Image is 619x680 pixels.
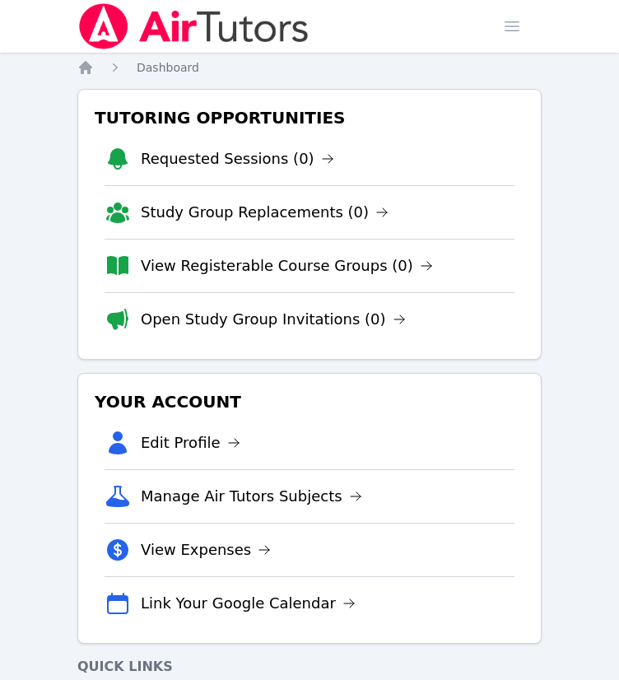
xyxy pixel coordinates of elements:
h3: Tutoring Opportunities [91,103,528,133]
a: Requested Sessions (0) [141,147,334,170]
a: Manage Air Tutors Subjects [141,485,362,508]
img: Air Tutors [77,3,310,49]
a: View Expenses [141,538,271,561]
a: Open Study Group Invitations (0) [141,308,406,331]
a: Dashboard [137,59,199,76]
span: Dashboard [137,61,199,74]
a: View Registerable Course Groups (0) [141,254,433,277]
nav: Breadcrumb [77,59,542,76]
a: Link Your Google Calendar [141,592,356,615]
a: Edit Profile [141,431,240,454]
a: Study Group Replacements (0) [141,201,389,224]
h4: Quick Links [77,657,542,677]
h3: Your Account [91,387,528,417]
